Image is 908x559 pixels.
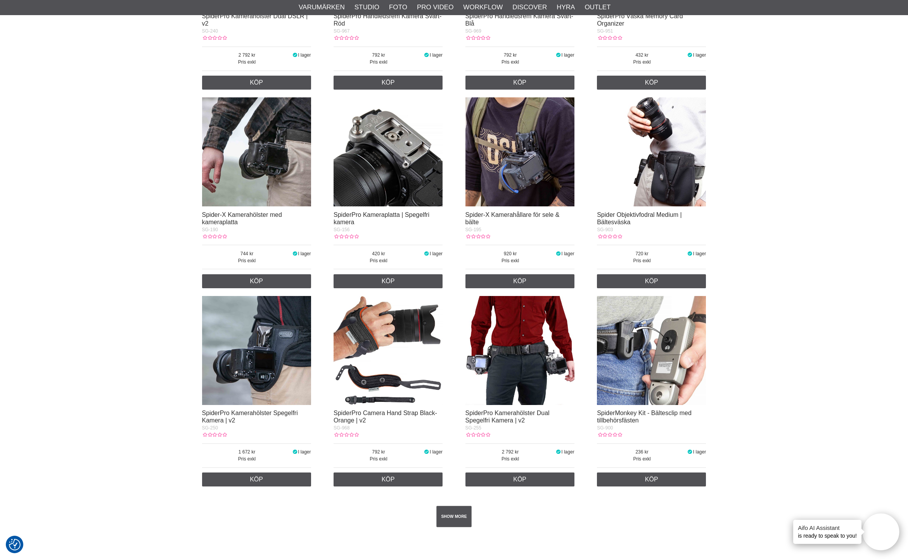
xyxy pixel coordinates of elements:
[202,425,218,431] span: SG-250
[793,520,861,544] div: is ready to speak to you!
[334,211,429,225] a: SpiderPro Kameraplatta | Spegelfri kamera
[561,251,574,256] span: I lager
[355,2,379,12] a: Studio
[334,76,443,90] a: Köp
[424,251,430,256] i: I lager
[597,448,687,455] span: 236
[465,211,560,225] a: Spider-X Kamerahållare för sele & bälte
[465,274,574,288] a: Köp
[555,449,562,455] i: I lager
[202,448,292,455] span: 1 672
[597,455,687,462] span: Pris exkl
[424,449,430,455] i: I lager
[597,35,622,42] div: Kundbetyg: 0
[693,52,706,58] span: I lager
[465,431,490,438] div: Kundbetyg: 0
[597,59,687,66] span: Pris exkl
[512,2,547,12] a: Discover
[334,59,424,66] span: Pris exkl
[298,251,311,256] span: I lager
[798,524,857,532] h4: Aifo AI Assistant
[334,250,424,257] span: 420
[597,425,613,431] span: SG-900
[597,97,706,206] img: Spider Objektivfodral Medium | Bältesväska
[557,2,575,12] a: Hyra
[465,448,555,455] span: 2 792
[202,97,311,206] img: Spider-X Kamerahölster med kameraplatta
[334,97,443,206] img: SpiderPro Kameraplatta | Spegelfri kamera
[417,2,453,12] a: Pro Video
[465,52,555,59] span: 792
[9,539,21,550] img: Revisit consent button
[465,59,555,66] span: Pris exkl
[555,52,562,58] i: I lager
[202,410,298,424] a: SpiderPro Kamerahölster Spegelfri Kamera | v2
[597,52,687,59] span: 432
[693,449,706,455] span: I lager
[597,211,681,225] a: Spider Objektivfodral Medium | Bältesväska
[465,28,481,34] span: SG-969
[298,52,311,58] span: I lager
[597,410,692,424] a: SpiderMonkey Kit - Bältesclip med tillbehörsfästen
[465,296,574,405] img: SpiderPro Kamerahölster Dual Spegelfri Kamera | v2
[465,472,574,486] a: Köp
[202,274,311,288] a: Köp
[687,251,693,256] i: I lager
[202,211,282,225] a: Spider-X Kamerahölster med kameraplatta
[202,59,292,66] span: Pris exkl
[465,227,481,232] span: SG-195
[465,257,555,264] span: Pris exkl
[463,2,503,12] a: Workflow
[597,257,687,264] span: Pris exkl
[202,52,292,59] span: 2 792
[334,227,349,232] span: SG-156
[597,250,687,257] span: 720
[334,233,358,240] div: Kundbetyg: 0
[465,425,481,431] span: SG-255
[687,449,693,455] i: I lager
[202,227,218,232] span: SG-190
[334,296,443,405] img: SpiderPro Camera Hand Strap Black-Orange | v2
[597,227,613,232] span: SG-903
[334,257,424,264] span: Pris exkl
[9,538,21,552] button: Samtyckesinställningar
[292,52,298,58] i: I lager
[334,455,424,462] span: Pris exkl
[465,76,574,90] a: Köp
[561,449,574,455] span: I lager
[555,251,562,256] i: I lager
[389,2,407,12] a: Foto
[436,506,472,527] a: SHOW MORE
[202,233,227,240] div: Kundbetyg: 0
[334,52,424,59] span: 792
[465,455,555,462] span: Pris exkl
[561,52,574,58] span: I lager
[334,431,358,438] div: Kundbetyg: 0
[430,449,443,455] span: I lager
[202,250,292,257] span: 744
[202,76,311,90] a: Köp
[202,472,311,486] a: Köp
[465,233,490,240] div: Kundbetyg: 0
[597,472,706,486] a: Köp
[334,448,424,455] span: 792
[430,251,443,256] span: I lager
[202,257,292,264] span: Pris exkl
[334,274,443,288] a: Köp
[687,52,693,58] i: I lager
[597,274,706,288] a: Köp
[597,76,706,90] a: Köp
[202,296,311,405] img: SpiderPro Kamerahölster Spegelfri Kamera | v2
[465,410,550,424] a: SpiderPro Kamerahölster Dual Spegelfri Kamera | v2
[334,410,437,424] a: SpiderPro Camera Hand Strap Black-Orange | v2
[334,28,349,34] span: SG-967
[597,431,622,438] div: Kundbetyg: 0
[597,296,706,405] img: SpiderMonkey Kit - Bältesclip med tillbehörsfästen
[334,472,443,486] a: Köp
[202,455,292,462] span: Pris exkl
[430,52,443,58] span: I lager
[693,251,706,256] span: I lager
[202,35,227,42] div: Kundbetyg: 0
[298,449,311,455] span: I lager
[334,35,358,42] div: Kundbetyg: 0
